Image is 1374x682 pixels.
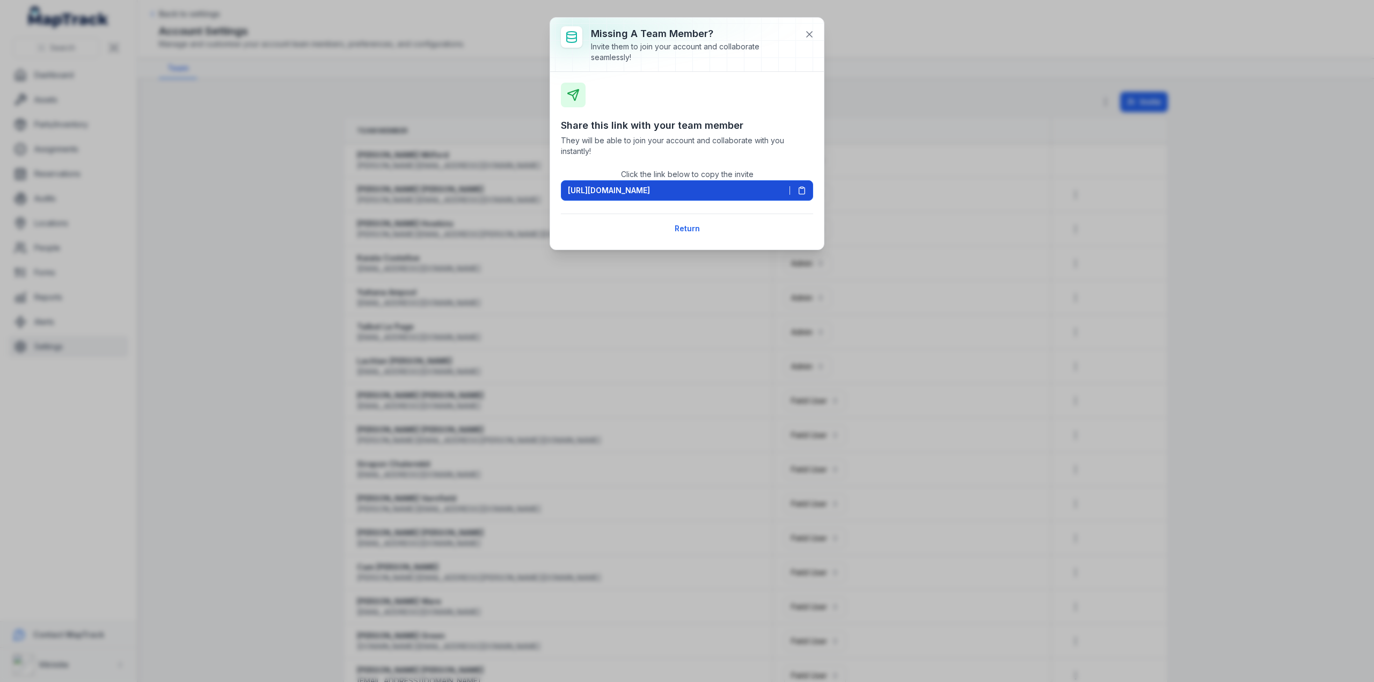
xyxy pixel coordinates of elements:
h3: Missing a team member? [591,26,796,41]
h3: Share this link with your team member [561,118,813,133]
div: Invite them to join your account and collaborate seamlessly! [591,41,796,63]
span: Click the link below to copy the invite [621,170,754,179]
span: [URL][DOMAIN_NAME] [568,185,650,196]
button: [URL][DOMAIN_NAME] [561,180,813,201]
span: They will be able to join your account and collaborate with you instantly! [561,135,813,157]
button: Return [668,218,707,239]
